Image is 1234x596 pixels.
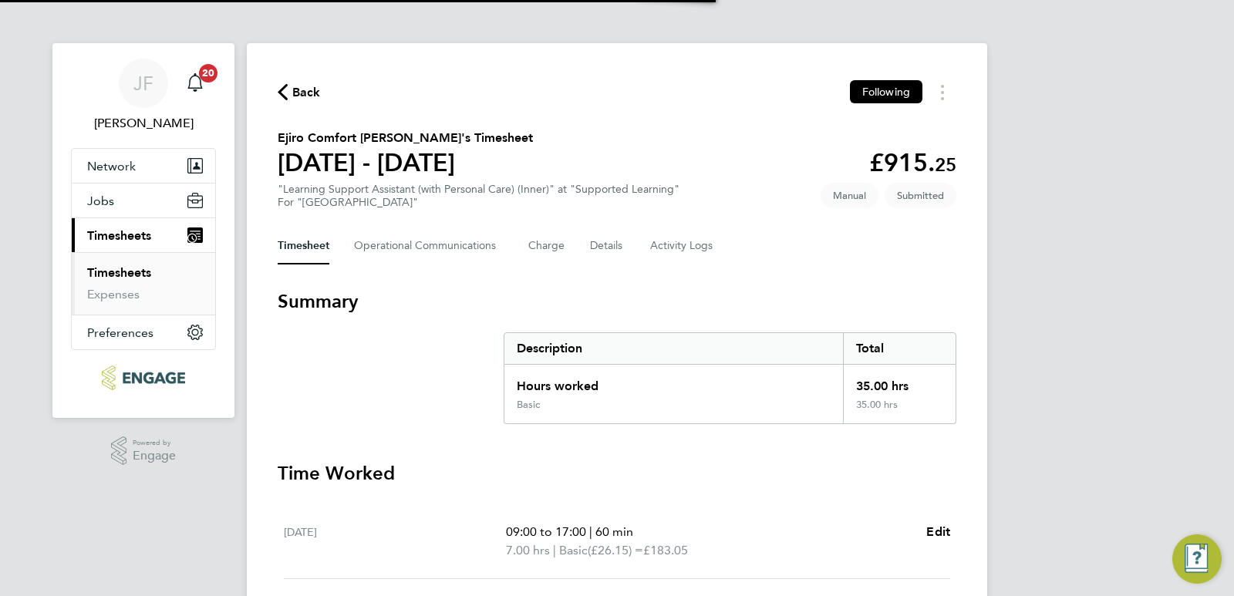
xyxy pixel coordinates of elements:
button: Details [590,227,625,264]
div: 35.00 hrs [843,399,956,423]
span: (£26.15) = [588,543,643,557]
span: JF [133,73,153,93]
img: ncclondon-logo-retina.png [102,365,184,390]
span: 60 min [595,524,633,539]
div: Summary [504,332,956,424]
div: [DATE] [284,523,506,560]
h2: Ejiro Comfort [PERSON_NAME]'s Timesheet [278,129,533,147]
div: Description [504,333,843,364]
h3: Summary [278,289,956,314]
span: Edit [926,524,950,539]
button: Timesheets Menu [929,80,956,104]
div: 35.00 hrs [843,365,956,399]
div: Hours worked [504,365,843,399]
span: Preferences [87,325,153,340]
a: Timesheets [87,265,151,280]
button: Engage Resource Center [1172,534,1222,584]
button: Operational Communications [354,227,504,264]
span: Engage [133,450,176,463]
button: Preferences [72,315,215,349]
span: £183.05 [643,543,688,557]
span: Jennet Foster [71,114,216,133]
button: Network [72,149,215,183]
span: Powered by [133,436,176,450]
span: 20 [199,64,217,82]
div: For "[GEOGRAPHIC_DATA]" [278,196,679,209]
span: Network [87,159,136,173]
span: | [553,543,556,557]
button: Activity Logs [650,227,715,264]
span: 7.00 hrs [506,543,550,557]
span: Basic [559,541,588,560]
span: 09:00 to 17:00 [506,524,586,539]
nav: Main navigation [52,43,234,418]
span: 25 [935,153,956,176]
span: | [589,524,592,539]
div: Basic [517,399,540,411]
a: 20 [180,59,211,108]
app-decimal: £915. [869,148,956,177]
a: Powered byEngage [111,436,177,466]
div: "Learning Support Assistant (with Personal Care) (Inner)" at "Supported Learning" [278,183,679,209]
button: Timesheet [278,227,329,264]
h1: [DATE] - [DATE] [278,147,533,178]
span: This timesheet was manually created. [821,183,878,208]
a: JF[PERSON_NAME] [71,59,216,133]
button: Following [850,80,922,103]
div: Timesheets [72,252,215,315]
button: Charge [528,227,565,264]
button: Jobs [72,184,215,217]
button: Timesheets [72,218,215,252]
button: Back [278,82,321,102]
a: Expenses [87,287,140,301]
span: This timesheet is Submitted. [885,183,956,208]
h3: Time Worked [278,461,956,486]
a: Go to home page [71,365,216,390]
div: Total [843,333,956,364]
a: Edit [926,523,950,541]
span: Back [292,83,321,102]
span: Following [862,85,910,99]
span: Timesheets [87,228,151,243]
span: Jobs [87,194,114,208]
